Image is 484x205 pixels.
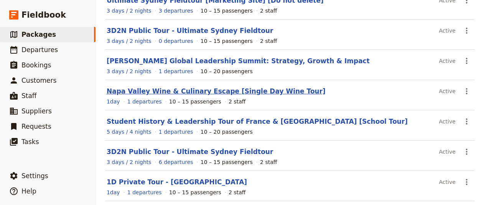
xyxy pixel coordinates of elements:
[439,145,456,158] div: Active
[107,128,151,136] a: View the itinerary for this package
[107,98,120,105] span: 1 day
[229,98,245,105] div: 2 staff
[107,189,120,195] span: 1 day
[107,38,151,44] span: 3 days / 2 nights
[169,189,221,196] div: 10 – 15 passengers
[439,85,456,98] div: Active
[260,158,277,166] div: 2 staff
[127,98,162,105] a: View the departures for this package
[460,24,473,37] button: Actions
[127,189,162,196] a: View the departures for this package
[159,37,193,45] a: View the departures for this package
[439,115,456,128] div: Active
[21,46,58,54] span: Departures
[201,128,253,136] div: 10 – 20 passengers
[201,158,253,166] div: 10 – 15 passengers
[107,87,326,95] a: Napa Valley Wine & Culinary Escape [Single Day Wine Tour]
[201,7,253,15] div: 10 – 15 passengers
[21,77,56,84] span: Customers
[460,175,473,189] button: Actions
[21,138,39,146] span: Tasks
[260,37,277,45] div: 2 staff
[159,128,193,136] a: View the departures for this package
[460,115,473,128] button: Actions
[21,92,37,100] span: Staff
[169,98,221,105] div: 10 – 15 passengers
[107,159,151,165] span: 3 days / 2 nights
[159,67,193,75] a: View the departures for this package
[107,37,151,45] a: View the itinerary for this package
[107,98,120,105] a: View the itinerary for this package
[460,54,473,67] button: Actions
[107,57,370,65] a: [PERSON_NAME] Global Leadership Summit: Strategy, Growth & Impact
[201,67,253,75] div: 10 – 20 passengers
[107,178,247,186] a: 1D Private Tour - [GEOGRAPHIC_DATA]
[439,54,456,67] div: Active
[260,7,277,15] div: 2 staff
[460,85,473,98] button: Actions
[159,158,193,166] a: View the departures for this package
[107,148,273,156] a: 3D2N Public Tour - Ultimate Sydney Fieldtour
[21,187,36,195] span: Help
[107,68,151,74] span: 3 days / 2 nights
[107,8,151,14] span: 3 days / 2 nights
[159,7,193,15] a: View the departures for this package
[107,189,120,196] a: View the itinerary for this package
[21,107,52,115] span: Suppliers
[21,31,56,38] span: Packages
[460,145,473,158] button: Actions
[21,9,66,21] span: Fieldbook
[201,37,253,45] div: 10 – 15 passengers
[439,24,456,37] div: Active
[107,118,408,125] a: Student History & Leadership Tour of France & [GEOGRAPHIC_DATA] [School Tour]
[107,27,273,34] a: 3D2N Public Tour - Ultimate Sydney Fieldtour
[21,172,48,180] span: Settings
[439,175,456,189] div: Active
[229,189,245,196] div: 2 staff
[107,67,151,75] a: View the itinerary for this package
[21,123,51,130] span: Requests
[21,61,51,69] span: Bookings
[107,7,151,15] a: View the itinerary for this package
[107,158,151,166] a: View the itinerary for this package
[107,129,151,135] span: 5 days / 4 nights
